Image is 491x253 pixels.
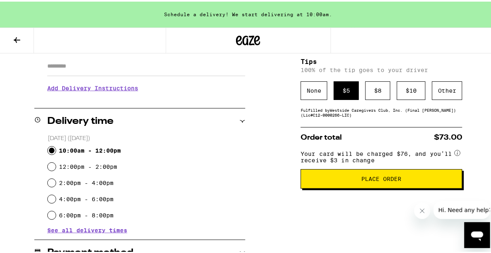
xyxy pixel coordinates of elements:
[432,80,462,98] div: Other
[47,77,245,96] h3: Add Delivery Instructions
[301,168,462,187] button: Place Order
[365,80,390,98] div: $ 8
[434,200,490,217] iframe: Message from company
[334,80,359,98] div: $ 5
[301,146,453,162] span: Your card will be charged $76, and you’ll receive $3 in change
[59,146,121,152] label: 10:00am - 12:00pm
[434,132,462,140] span: $73.00
[5,6,58,12] span: Hi. Need any help?
[301,65,462,72] p: 100% of the tip goes to your driver
[59,210,114,217] label: 6:00pm - 8:00pm
[47,226,127,232] button: See all delivery times
[59,162,117,168] label: 12:00pm - 2:00pm
[47,115,114,125] h2: Delivery time
[301,132,342,140] span: Order total
[301,80,327,98] div: None
[301,106,462,116] div: Fulfilled by Westside Caregivers Club, Inc. (Final [PERSON_NAME]) (Lic# C12-0000266-LIC )
[301,57,462,64] h5: Tips
[362,174,402,180] span: Place Order
[59,194,114,201] label: 4:00pm - 6:00pm
[59,178,114,185] label: 2:00pm - 4:00pm
[464,221,490,247] iframe: Button to launch messaging window
[397,80,426,98] div: $ 10
[414,201,430,217] iframe: Close message
[48,133,245,141] p: [DATE] ([DATE])
[47,96,245,102] p: We'll contact you at [PHONE_NUMBER] when we arrive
